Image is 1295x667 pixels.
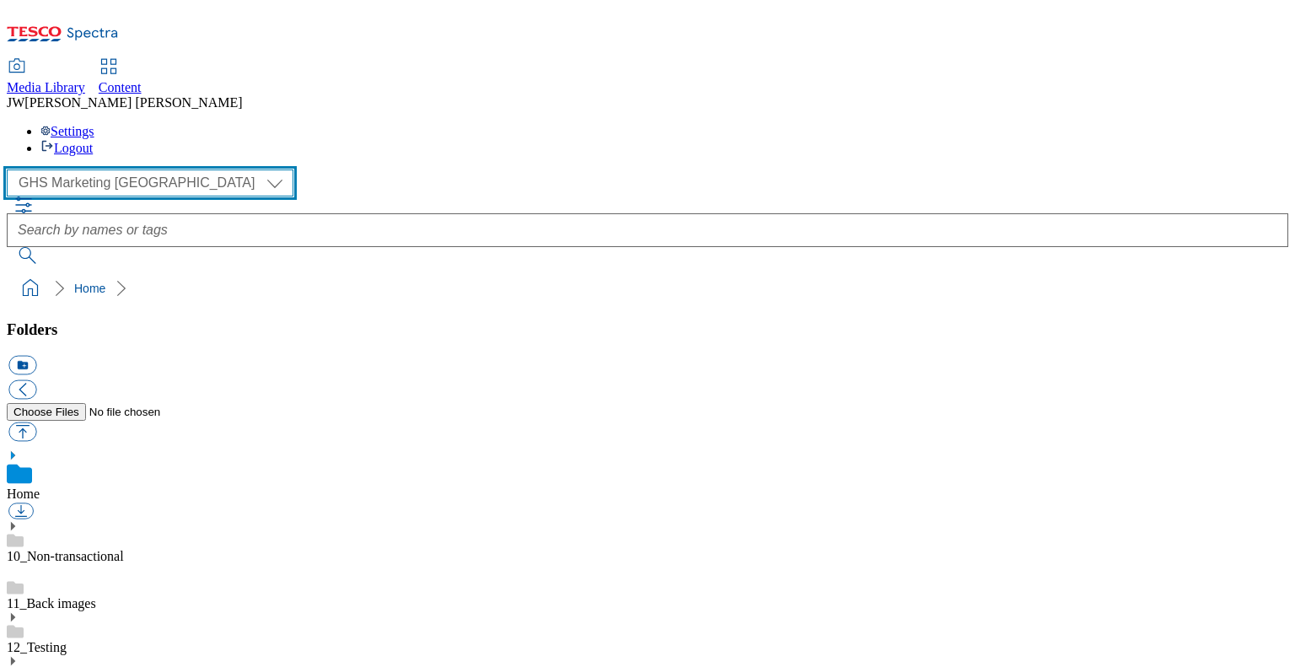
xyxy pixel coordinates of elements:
[7,60,85,95] a: Media Library
[7,213,1288,247] input: Search by names or tags
[99,80,142,94] span: Content
[74,282,105,295] a: Home
[7,95,24,110] span: JW
[7,640,67,654] a: 12_Testing
[7,272,1288,304] nav: breadcrumb
[17,275,44,302] a: home
[7,596,96,611] a: 11_Back images
[7,80,85,94] span: Media Library
[7,487,40,501] a: Home
[24,95,242,110] span: [PERSON_NAME] [PERSON_NAME]
[40,141,93,155] a: Logout
[7,549,124,563] a: 10_Non-transactional
[40,124,94,138] a: Settings
[99,60,142,95] a: Content
[7,320,1288,339] h3: Folders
